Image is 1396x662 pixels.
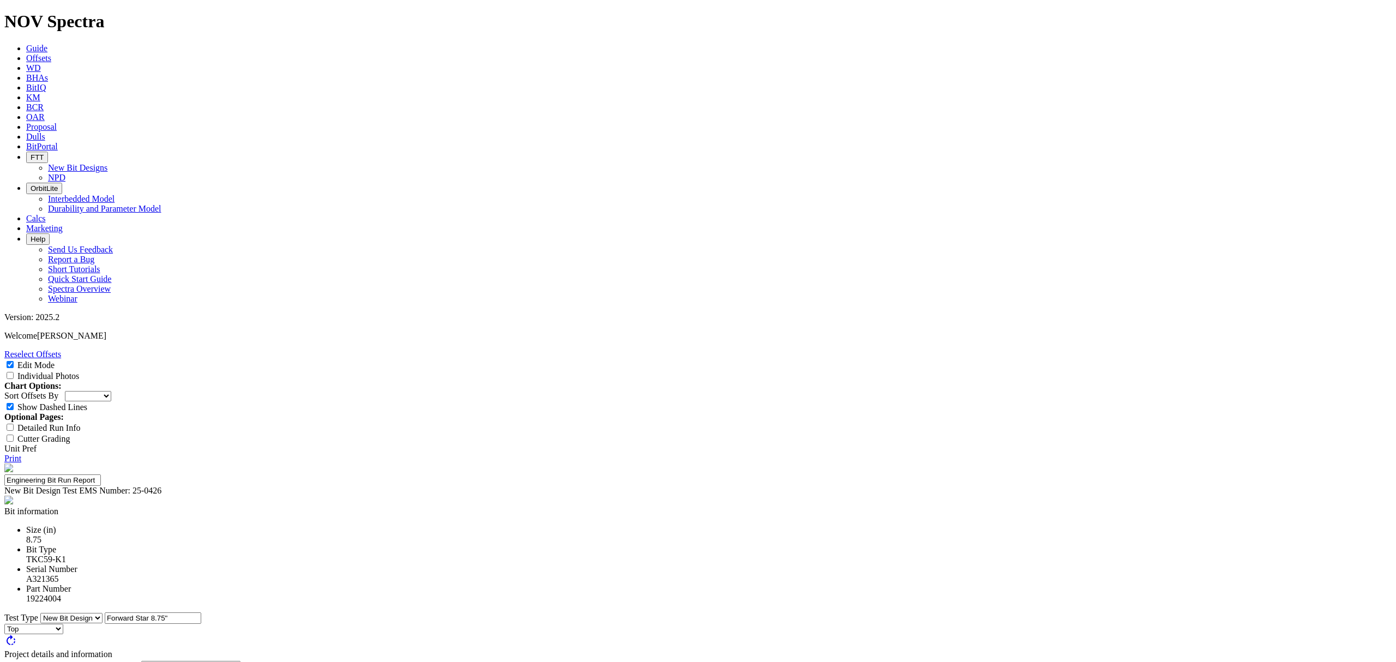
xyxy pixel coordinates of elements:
[48,284,111,293] a: Spectra Overview
[26,152,48,163] button: FTT
[105,612,201,624] input: Comments/Cutter Type
[26,63,41,73] a: WD
[26,564,1392,574] div: Serial Number
[48,194,115,203] a: Interbedded Model
[31,235,45,243] span: Help
[17,434,70,443] label: Cutter Grading
[48,245,113,254] a: Send Us Feedback
[26,93,40,102] a: KM
[4,486,1392,496] div: New Bit Design Test EMS Number: 25-0426
[4,312,1392,322] div: Version: 2025.2
[4,507,1392,516] div: Bit information
[4,454,21,463] a: Print
[26,525,1392,535] div: Size (in)
[4,464,13,472] img: NOV_WT_RH_Logo_Vert_RGB_F.d63d51a4.png
[26,594,1392,604] div: 19224004
[26,214,46,223] a: Calcs
[4,381,61,390] strong: Chart Options:
[26,545,1392,555] div: Bit Type
[4,496,13,504] img: spectra-logo.8771a380.png
[26,112,45,122] a: OAR
[48,264,100,274] a: Short Tutorials
[48,255,94,264] a: Report a Bug
[4,474,101,486] input: Click to edit report title
[26,142,58,151] a: BitPortal
[26,44,47,53] a: Guide
[4,391,58,400] label: Sort Offsets By
[48,204,161,213] a: Durability and Parameter Model
[26,122,57,131] a: Proposal
[48,274,111,284] a: Quick Start Guide
[26,555,1392,564] div: TKC59-K1
[4,11,1392,32] h1: NOV Spectra
[4,350,61,359] a: Reselect Offsets
[17,423,81,432] label: Detailed Run Info
[17,402,87,412] label: Show Dashed Lines
[48,294,77,303] a: Webinar
[26,103,44,112] a: BCR
[26,53,51,63] a: Offsets
[17,371,79,381] label: Individual Photos
[26,574,1392,584] div: A321365
[26,233,50,245] button: Help
[48,173,65,182] a: NPD
[4,444,37,453] a: Unit Pref
[26,73,48,82] a: BHAs
[26,183,62,194] button: OrbitLite
[26,584,1392,594] div: Part Number
[31,153,44,161] span: FTT
[37,331,106,340] span: [PERSON_NAME]
[4,464,1392,507] report-header: 'Engineering Bit Run Report'
[17,360,55,370] label: Edit Mode
[4,412,64,422] strong: Optional Pages:
[4,613,38,622] label: Test Type
[48,163,107,172] a: New Bit Designs
[26,224,63,233] a: Marketing
[4,649,1392,659] div: Project details and information
[26,83,46,92] a: BitIQ
[4,640,17,649] a: rotate_right
[31,184,58,192] span: OrbitLite
[4,634,17,647] span: rotate_right
[26,535,1392,545] div: 8.75
[26,132,45,141] a: Dulls
[4,331,1392,341] p: Welcome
